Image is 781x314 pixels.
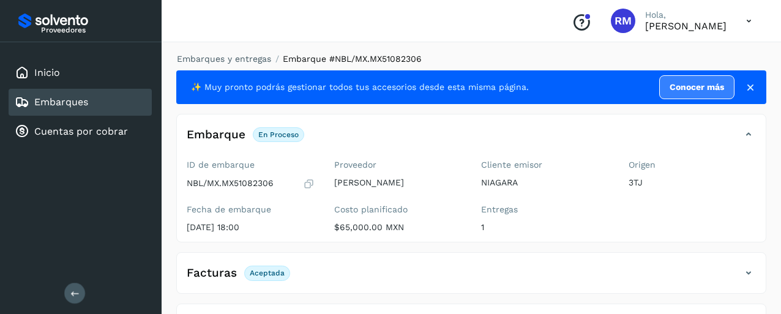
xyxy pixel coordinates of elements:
p: En proceso [258,130,299,139]
div: EmbarqueEn proceso [177,124,766,155]
h4: Facturas [187,266,237,280]
span: Embarque #NBL/MX.MX51082306 [283,54,422,64]
div: Embarques [9,89,152,116]
div: FacturasAceptada [177,263,766,293]
label: Entregas [481,204,609,215]
h4: Embarque [187,128,245,142]
label: Fecha de embarque [187,204,315,215]
p: [PERSON_NAME] [334,178,462,188]
p: 3TJ [629,178,757,188]
p: NIAGARA [481,178,609,188]
p: RICARDO MONTEMAYOR [645,20,727,32]
p: [DATE] 18:00 [187,222,315,233]
p: Proveedores [41,26,147,34]
a: Embarques y entregas [177,54,271,64]
p: Hola, [645,10,727,20]
a: Conocer más [659,75,734,99]
nav: breadcrumb [176,53,766,65]
label: Proveedor [334,160,462,170]
label: ID de embarque [187,160,315,170]
div: Cuentas por cobrar [9,118,152,145]
p: NBL/MX.MX51082306 [187,178,274,189]
a: Inicio [34,67,60,78]
label: Costo planificado [334,204,462,215]
a: Cuentas por cobrar [34,125,128,137]
a: Embarques [34,96,88,108]
p: Aceptada [250,269,285,277]
label: Origen [629,160,757,170]
label: Cliente emisor [481,160,609,170]
div: Inicio [9,59,152,86]
p: $65,000.00 MXN [334,222,462,233]
span: ✨ Muy pronto podrás gestionar todos tus accesorios desde esta misma página. [191,81,529,94]
p: 1 [481,222,609,233]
